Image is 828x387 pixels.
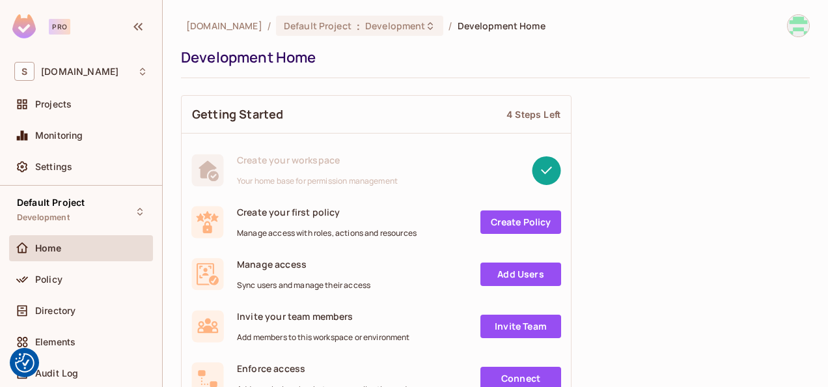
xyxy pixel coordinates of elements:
span: Workspace: siemens.com [41,66,118,77]
span: Sync users and manage their access [237,280,370,291]
span: Home [35,243,62,253]
button: Consent Preferences [15,353,34,373]
span: Development [17,212,70,223]
span: Manage access with roles, actions and resources [237,228,417,238]
span: Development [365,20,425,32]
div: Pro [49,19,70,35]
span: Settings [35,162,72,172]
a: Invite Team [480,315,561,338]
a: Add Users [480,263,561,286]
span: Default Project [284,20,352,32]
span: the active workspace [186,20,262,32]
li: / [268,20,271,32]
span: Enforce access [237,362,411,375]
span: Manage access [237,258,370,270]
img: Revisit consent button [15,353,34,373]
span: : [356,21,361,31]
span: Add members to this workspace or environment [237,332,410,343]
span: Invite your team members [237,310,410,322]
span: Default Project [17,197,85,208]
span: Create your workspace [237,154,398,166]
span: Create your first policy [237,206,417,218]
span: Getting Started [192,106,283,122]
span: Audit Log [35,368,78,379]
span: Elements [35,337,76,347]
li: / [448,20,452,32]
span: Monitoring [35,130,83,141]
span: Directory [35,306,76,316]
span: Policy [35,274,62,285]
img: SReyMgAAAABJRU5ErkJggg== [12,14,36,38]
span: S [14,62,34,81]
div: 4 Steps Left [506,108,560,121]
div: Development Home [181,48,803,67]
a: Create Policy [480,210,561,234]
img: mariama.barry@siemens.com [788,15,809,36]
span: Development Home [458,20,545,32]
span: Projects [35,99,72,109]
span: Your home base for permission management [237,176,398,186]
